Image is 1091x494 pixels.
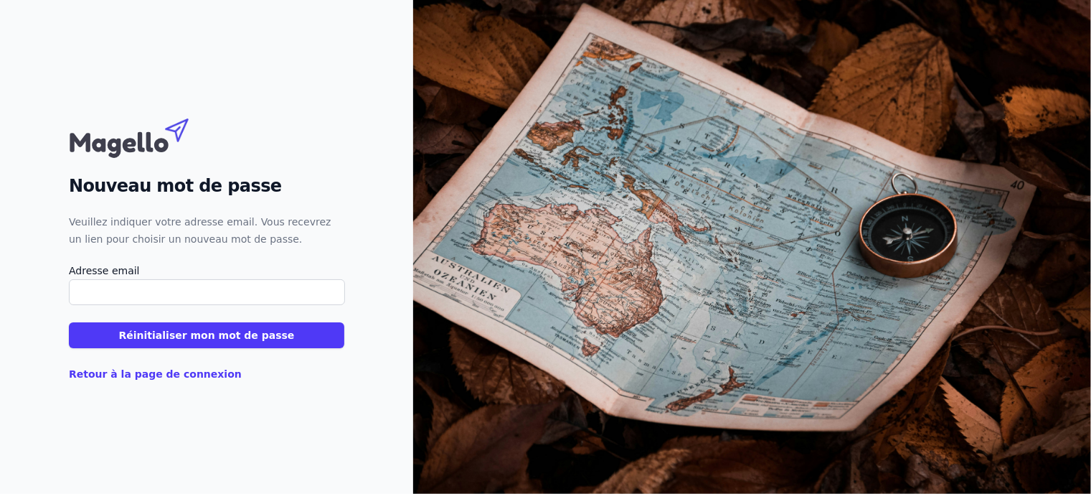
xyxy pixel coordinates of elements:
[69,322,344,348] button: Réinitialiser mon mot de passe
[69,368,242,380] a: Retour à la page de connexion
[69,262,344,279] label: Adresse email
[69,213,344,248] p: Veuillez indiquer votre adresse email. Vous recevrez un lien pour choisir un nouveau mot de passe.
[69,173,344,199] h2: Nouveau mot de passe
[69,111,219,162] img: Magello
